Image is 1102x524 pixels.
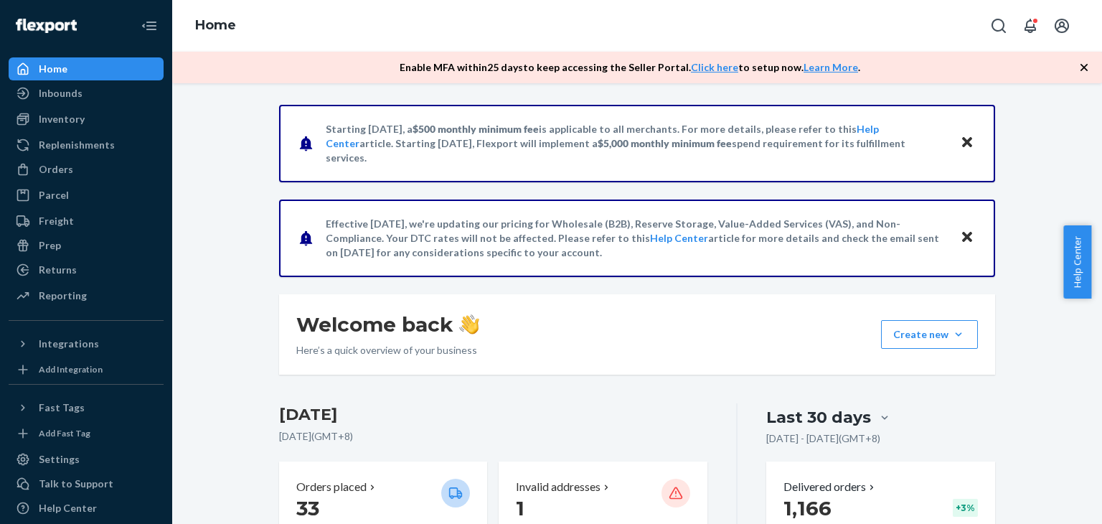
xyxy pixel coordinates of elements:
a: Click here [691,61,738,73]
a: Home [195,17,236,33]
a: Inbounds [9,82,164,105]
button: Close [958,228,976,248]
div: Reporting [39,289,87,303]
span: $5,000 monthly minimum fee [598,137,732,149]
a: Settings [9,448,164,471]
p: Here’s a quick overview of your business [296,343,479,357]
img: hand-wave emoji [459,314,479,334]
a: Returns [9,258,164,281]
div: Settings [39,452,80,467]
button: Fast Tags [9,396,164,419]
button: Create new [881,320,978,349]
button: Open notifications [1016,11,1045,40]
span: 1 [516,496,524,520]
a: Parcel [9,184,164,207]
div: Freight [39,214,74,228]
p: [DATE] ( GMT+8 ) [279,429,707,444]
ol: breadcrumbs [184,5,248,47]
button: Open Search Box [984,11,1013,40]
a: Talk to Support [9,472,164,495]
div: Returns [39,263,77,277]
button: Close Navigation [135,11,164,40]
a: Inventory [9,108,164,131]
h3: [DATE] [279,403,707,426]
div: Talk to Support [39,477,113,491]
a: Home [9,57,164,80]
span: 1,166 [783,496,832,520]
button: Integrations [9,332,164,355]
div: Inbounds [39,86,83,100]
span: $500 monthly minimum fee [413,123,539,135]
div: + 3 % [953,499,978,517]
div: Integrations [39,337,99,351]
p: Effective [DATE], we're updating our pricing for Wholesale (B2B), Reserve Storage, Value-Added Se... [326,217,946,260]
a: Help Center [650,232,708,244]
div: Add Integration [39,363,103,375]
p: Enable MFA within 25 days to keep accessing the Seller Portal. to setup now. . [400,60,860,75]
a: Add Fast Tag [9,425,164,442]
p: Starting [DATE], a is applicable to all merchants. For more details, please refer to this article... [326,122,946,165]
div: Orders [39,162,73,177]
div: Help Center [39,501,97,515]
a: Help Center [9,497,164,520]
a: Freight [9,210,164,233]
div: Inventory [39,112,85,126]
div: Last 30 days [766,406,871,429]
div: Prep [39,238,61,253]
p: Orders placed [296,479,367,495]
button: Open account menu [1047,11,1076,40]
a: Reporting [9,284,164,307]
span: 33 [296,496,319,520]
h1: Welcome back [296,312,479,337]
button: Help Center [1063,225,1091,299]
a: Add Integration [9,361,164,378]
button: Close [958,133,976,154]
a: Prep [9,234,164,257]
a: Replenishments [9,134,164,156]
button: Delivered orders [783,479,877,495]
div: Replenishments [39,138,115,152]
div: Add Fast Tag [39,427,90,439]
p: Invalid addresses [516,479,601,495]
div: Parcel [39,188,69,202]
div: Home [39,62,67,76]
div: Fast Tags [39,401,85,415]
a: Orders [9,158,164,181]
img: Flexport logo [16,19,77,33]
a: Learn More [804,61,858,73]
p: [DATE] - [DATE] ( GMT+8 ) [766,431,880,446]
